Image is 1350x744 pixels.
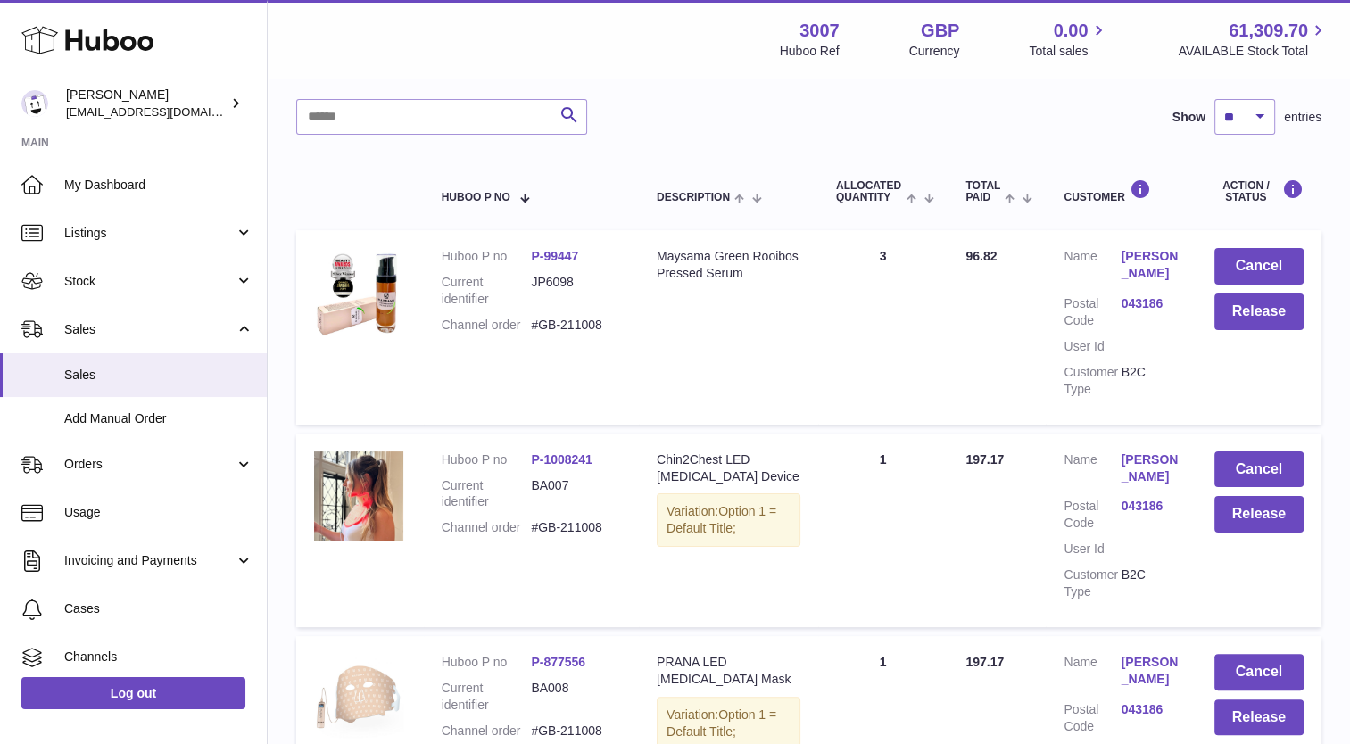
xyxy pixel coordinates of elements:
dt: Current identifier [442,274,532,308]
a: 0.00 Total sales [1029,19,1108,60]
a: Log out [21,677,245,709]
button: Release [1214,496,1304,533]
dt: Current identifier [442,477,532,511]
dd: #GB-211008 [531,723,621,740]
span: Option 1 = Default Title; [667,707,776,739]
button: Release [1214,293,1304,330]
strong: GBP [921,19,959,43]
img: 30071627552388.png [314,248,403,337]
dt: Name [1064,654,1121,692]
td: 3 [818,230,948,424]
span: 0.00 [1054,19,1089,43]
span: entries [1284,109,1321,126]
button: Release [1214,699,1304,736]
div: PRANA LED [MEDICAL_DATA] Mask [657,654,800,688]
dt: Channel order [442,723,532,740]
span: Channels [64,649,253,665]
span: Orders [64,456,235,473]
dt: Current identifier [442,680,532,714]
a: [PERSON_NAME] [1121,248,1178,282]
span: Stock [64,273,235,290]
span: AVAILABLE Stock Total [1178,43,1329,60]
dd: #GB-211008 [531,317,621,334]
span: Add Manual Order [64,410,253,427]
img: 30071704385433.jpg [314,654,403,743]
dt: Name [1064,451,1121,490]
a: 043186 [1121,295,1178,312]
dd: #GB-211008 [531,519,621,536]
img: 1_b267aea5-91db-496f-be72-e1a57b430806.png [314,451,403,541]
strong: 3007 [799,19,840,43]
a: 043186 [1121,701,1178,718]
a: 043186 [1121,498,1178,515]
dt: Customer Type [1064,566,1121,600]
dd: B2C [1121,364,1178,398]
div: [PERSON_NAME] [66,87,227,120]
dt: User Id [1064,338,1121,355]
div: Action / Status [1214,179,1304,203]
dt: Channel order [442,519,532,536]
div: Variation: [657,493,800,547]
dd: BA007 [531,477,621,511]
span: [EMAIL_ADDRESS][DOMAIN_NAME] [66,104,262,119]
dt: Huboo P no [442,654,532,671]
span: 197.17 [965,452,1004,467]
button: Cancel [1214,451,1304,488]
span: Total sales [1029,43,1108,60]
button: Cancel [1214,654,1304,690]
div: Maysama Green Rooibos Pressed Serum [657,248,800,282]
dt: Name [1064,248,1121,286]
div: Chin2Chest LED [MEDICAL_DATA] Device [657,451,800,485]
div: Currency [909,43,960,60]
span: Usage [64,504,253,521]
span: ALLOCATED Quantity [836,180,902,203]
span: Sales [64,367,253,384]
span: 61,309.70 [1229,19,1308,43]
span: 96.82 [965,249,997,263]
span: Total paid [965,180,1000,203]
dt: User Id [1064,541,1121,558]
dt: Postal Code [1064,498,1121,532]
dt: Postal Code [1064,701,1121,735]
dt: Huboo P no [442,451,532,468]
dd: JP6098 [531,274,621,308]
a: [PERSON_NAME] [1121,654,1178,688]
td: 1 [818,434,948,627]
a: [PERSON_NAME] [1121,451,1178,485]
a: P-99447 [531,249,578,263]
dt: Channel order [442,317,532,334]
dt: Postal Code [1064,295,1121,329]
span: Description [657,192,730,203]
button: Cancel [1214,248,1304,285]
span: Huboo P no [442,192,510,203]
dt: Customer Type [1064,364,1121,398]
span: Option 1 = Default Title; [667,504,776,535]
dd: B2C [1121,566,1178,600]
span: Sales [64,321,235,338]
span: Cases [64,600,253,617]
span: Listings [64,225,235,242]
a: 61,309.70 AVAILABLE Stock Total [1178,19,1329,60]
img: bevmay@maysama.com [21,90,48,117]
span: Invoicing and Payments [64,552,235,569]
dd: BA008 [531,680,621,714]
span: My Dashboard [64,177,253,194]
div: Customer [1064,179,1178,203]
a: P-877556 [531,655,585,669]
dt: Huboo P no [442,248,532,265]
label: Show [1172,109,1205,126]
div: Huboo Ref [780,43,840,60]
span: 197.17 [965,655,1004,669]
a: P-1008241 [531,452,592,467]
